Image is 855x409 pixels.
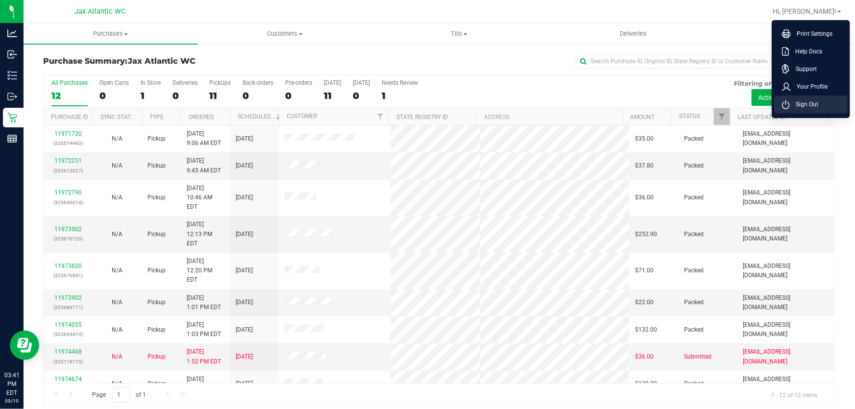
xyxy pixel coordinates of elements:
[738,114,787,120] a: Last Updated By
[372,108,389,125] a: Filter
[684,134,704,144] span: Packed
[790,64,817,74] span: Support
[54,189,82,196] a: 11972790
[743,129,829,148] span: [EMAIL_ADDRESS][DOMAIN_NAME]
[147,266,166,275] span: Pickup
[198,29,372,38] span: Customers
[4,371,19,397] p: 03:41 PM EDT
[789,47,822,56] span: Help Docs
[172,79,197,86] div: Deliveries
[128,56,195,66] span: Jax Atlantic WC
[684,266,704,275] span: Packed
[49,271,87,280] p: (325676691)
[112,194,122,201] span: Not Applicable
[635,266,654,275] span: $71.00
[187,320,221,339] span: [DATE] 1:03 PM EDT
[773,7,836,15] span: Hi, [PERSON_NAME]!
[49,198,87,207] p: (325640014)
[684,379,704,388] span: Packed
[112,325,122,335] button: N/A
[112,352,122,361] button: N/A
[147,352,166,361] span: Pickup
[187,257,224,285] span: [DATE] 12:20 PM EDT
[684,325,704,335] span: Packed
[112,298,122,307] button: N/A
[51,114,88,120] a: Purchase ID
[112,134,122,144] button: N/A
[382,79,418,86] div: Needs Review
[635,230,657,239] span: $252.90
[112,387,130,403] input: 1
[112,379,122,388] button: N/A
[635,134,654,144] span: $35.00
[635,298,654,307] span: $22.00
[54,157,82,164] a: 11972251
[324,79,341,86] div: [DATE]
[172,90,197,101] div: 0
[84,387,154,403] span: Page of 1
[630,114,655,120] a: Amount
[782,64,844,74] a: Support
[54,263,82,269] a: 11973620
[112,326,122,333] span: Not Applicable
[54,348,82,355] a: 11974468
[49,139,87,148] p: (325574460)
[54,376,82,383] a: 11974674
[7,92,17,101] inline-svg: Outbound
[141,90,161,101] div: 1
[209,79,231,86] div: PickUps
[684,193,704,202] span: Packed
[112,266,122,275] button: N/A
[238,113,282,120] a: Scheduled
[791,82,828,92] span: Your Profile
[189,114,214,120] a: Ordered
[743,375,829,393] span: [EMAIL_ADDRESS][DOMAIN_NAME]
[99,79,129,86] div: Open Carts
[476,108,622,125] th: Address
[43,57,307,66] h3: Purchase Summary:
[382,90,418,101] div: 1
[679,113,700,120] a: Status
[743,293,829,312] span: [EMAIL_ADDRESS][DOMAIN_NAME]
[734,79,798,87] span: Filtering on status:
[743,320,829,339] span: [EMAIL_ADDRESS][DOMAIN_NAME]
[635,352,654,361] span: $36.00
[49,303,87,312] p: (325689771)
[324,90,341,101] div: 11
[635,379,657,388] span: $139.20
[714,108,730,125] a: Filter
[99,90,129,101] div: 0
[743,225,829,243] span: [EMAIL_ADDRESS][DOMAIN_NAME]
[112,230,122,239] button: N/A
[236,230,253,239] span: [DATE]
[353,79,370,86] div: [DATE]
[236,161,253,170] span: [DATE]
[236,134,253,144] span: [DATE]
[187,156,221,175] span: [DATE] 9:45 AM EDT
[54,294,82,301] a: 11973902
[112,135,122,142] span: Not Applicable
[285,90,312,101] div: 0
[187,184,224,212] span: [DATE] 10:46 AM EDT
[782,47,844,56] a: Help Docs
[112,161,122,170] button: N/A
[187,129,221,148] span: [DATE] 9:06 AM EDT
[243,90,273,101] div: 0
[635,161,654,170] span: $37.80
[7,28,17,38] inline-svg: Analytics
[10,331,39,360] iframe: Resource center
[576,54,772,69] input: Search Purchase ID, Original ID, State Registry ID or Customer Name...
[54,226,82,233] a: 11973502
[112,231,122,238] span: Not Applicable
[187,347,221,366] span: [DATE] 1:52 PM EDT
[635,325,657,335] span: $132.00
[49,357,87,366] p: (325718779)
[236,325,253,335] span: [DATE]
[112,162,122,169] span: Not Applicable
[209,90,231,101] div: 11
[774,96,848,113] li: Sign Out
[112,193,122,202] button: N/A
[7,134,17,144] inline-svg: Reports
[684,352,711,361] span: Submitted
[112,299,122,306] span: Not Applicable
